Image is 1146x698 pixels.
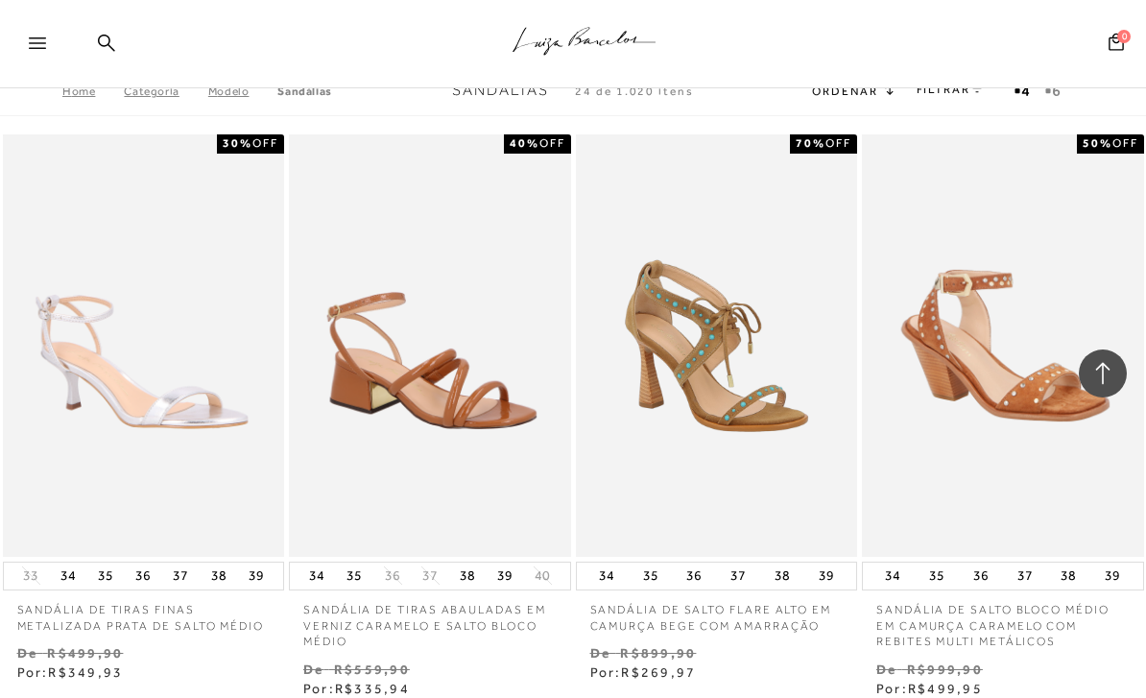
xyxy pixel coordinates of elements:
img: SANDÁLIA DE TIRAS FINAS METALIZADA PRATA DE SALTO MÉDIO [5,137,283,554]
img: SANDÁLIA DE SALTO FLARE ALTO EM CAMURÇA BEGE COM AMARRAÇÃO [578,137,856,554]
img: SANDÁLIA DE SALTO BLOCO MÉDIO EM CAMURÇA CARAMELO COM REBITES MULTI METÁLICOS [864,137,1142,554]
button: 34 [593,563,620,590]
span: OFF [825,136,851,150]
button: 39 [491,563,518,590]
button: 40 [529,566,556,585]
span: OFF [539,136,565,150]
span: Por: [590,664,697,680]
small: De [876,662,896,677]
small: R$899,90 [620,645,696,661]
a: SANDÁLIA DE TIRAS ABAULADAS EM VERNIZ CARAMELO E SALTO BLOCO MÉDIO SANDÁLIA DE TIRAS ABAULADAS EM... [291,137,569,554]
span: R$349,93 [48,664,123,680]
a: SANDÁLIA DE SALTO BLOCO MÉDIO EM CAMURÇA CARAMELO COM REBITES MULTI METÁLICOS SANDÁLIA DE SALTO B... [864,137,1142,554]
span: R$335,94 [335,681,410,696]
button: 35 [923,563,950,590]
small: R$559,90 [334,662,410,677]
a: SANDÁLIA DE TIRAS ABAULADAS EM VERNIZ CARAMELO E SALTO BLOCO MÉDIO [289,590,571,650]
a: Sandálias [277,84,331,98]
strong: 30% [223,136,252,150]
a: Categoria [124,84,207,98]
button: 38 [454,563,481,590]
small: De [303,662,323,677]
span: 24 de 1.020 itens [575,84,694,98]
button: 37 [1012,563,1039,590]
span: Ordenar [812,84,877,98]
a: SANDÁLIA DE SALTO FLARE ALTO EM CAMURÇA BEGE COM AMARRAÇÃO [576,590,858,635]
a: SANDÁLIA DE TIRAS FINAS METALIZADA PRATA DE SALTO MÉDIO SANDÁLIA DE TIRAS FINAS METALIZADA PRATA ... [5,137,283,554]
span: Por: [17,664,124,680]
strong: 50% [1083,136,1112,150]
span: OFF [252,136,278,150]
a: SANDÁLIA DE SALTO BLOCO MÉDIO EM CAMURÇA CARAMELO COM REBITES MULTI METÁLICOS [862,590,1144,650]
a: SANDÁLIA DE TIRAS FINAS METALIZADA PRATA DE SALTO MÉDIO [3,590,285,635]
button: 37 [725,563,752,590]
button: gridText6Desc [1039,79,1066,104]
strong: 40% [510,136,539,150]
button: 39 [243,563,270,590]
button: 36 [130,563,156,590]
span: R$269,97 [621,664,696,680]
button: 33 [17,566,44,585]
button: Mostrar 4 produtos por linha [1009,79,1036,104]
button: 39 [813,563,840,590]
button: 38 [769,563,796,590]
img: SANDÁLIA DE TIRAS ABAULADAS EM VERNIZ CARAMELO E SALTO BLOCO MÉDIO [291,137,569,554]
a: Home [62,84,124,98]
span: Sandálias [452,82,549,99]
button: 36 [379,566,406,585]
button: 37 [417,566,443,585]
span: OFF [1112,136,1138,150]
button: 34 [879,563,906,590]
button: 36 [967,563,994,590]
button: 38 [1055,563,1082,590]
button: 37 [167,563,194,590]
button: 35 [92,563,119,590]
small: De [17,645,37,661]
button: 36 [680,563,707,590]
button: 35 [637,563,664,590]
a: SANDÁLIA DE SALTO FLARE ALTO EM CAMURÇA BEGE COM AMARRAÇÃO SANDÁLIA DE SALTO FLARE ALTO EM CAMURÇ... [578,137,856,554]
button: 38 [205,563,232,590]
span: Por: [876,681,983,696]
span: R$499,95 [908,681,983,696]
button: 34 [55,563,82,590]
button: 35 [341,563,368,590]
span: 0 [1117,30,1131,43]
small: De [590,645,610,661]
span: Por: [303,681,410,696]
a: FILTRAR [917,83,984,96]
small: R$999,90 [907,662,983,677]
a: Modelo [208,84,278,98]
button: 39 [1099,563,1126,590]
small: R$499,90 [47,645,123,661]
strong: 70% [796,136,825,150]
button: 0 [1103,32,1130,58]
button: 34 [303,563,330,590]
